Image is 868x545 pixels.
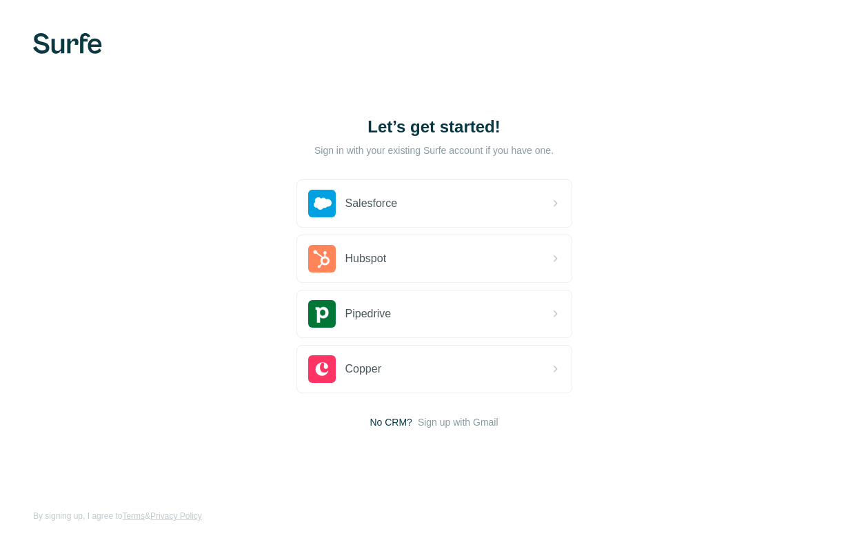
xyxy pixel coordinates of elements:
span: By signing up, I agree to & [33,510,202,522]
span: Hubspot [345,250,387,267]
span: Salesforce [345,195,398,212]
p: Sign in with your existing Surfe account if you have one. [314,143,554,157]
h1: Let’s get started! [296,116,572,138]
img: copper's logo [308,355,336,383]
span: No CRM? [370,415,412,429]
span: Copper [345,361,381,377]
a: Privacy Policy [150,511,202,521]
button: Sign up with Gmail [418,415,498,429]
a: Terms [122,511,145,521]
img: Surfe's logo [33,33,102,54]
img: hubspot's logo [308,245,336,272]
span: Pipedrive [345,306,392,322]
img: pipedrive's logo [308,300,336,328]
img: salesforce's logo [308,190,336,217]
